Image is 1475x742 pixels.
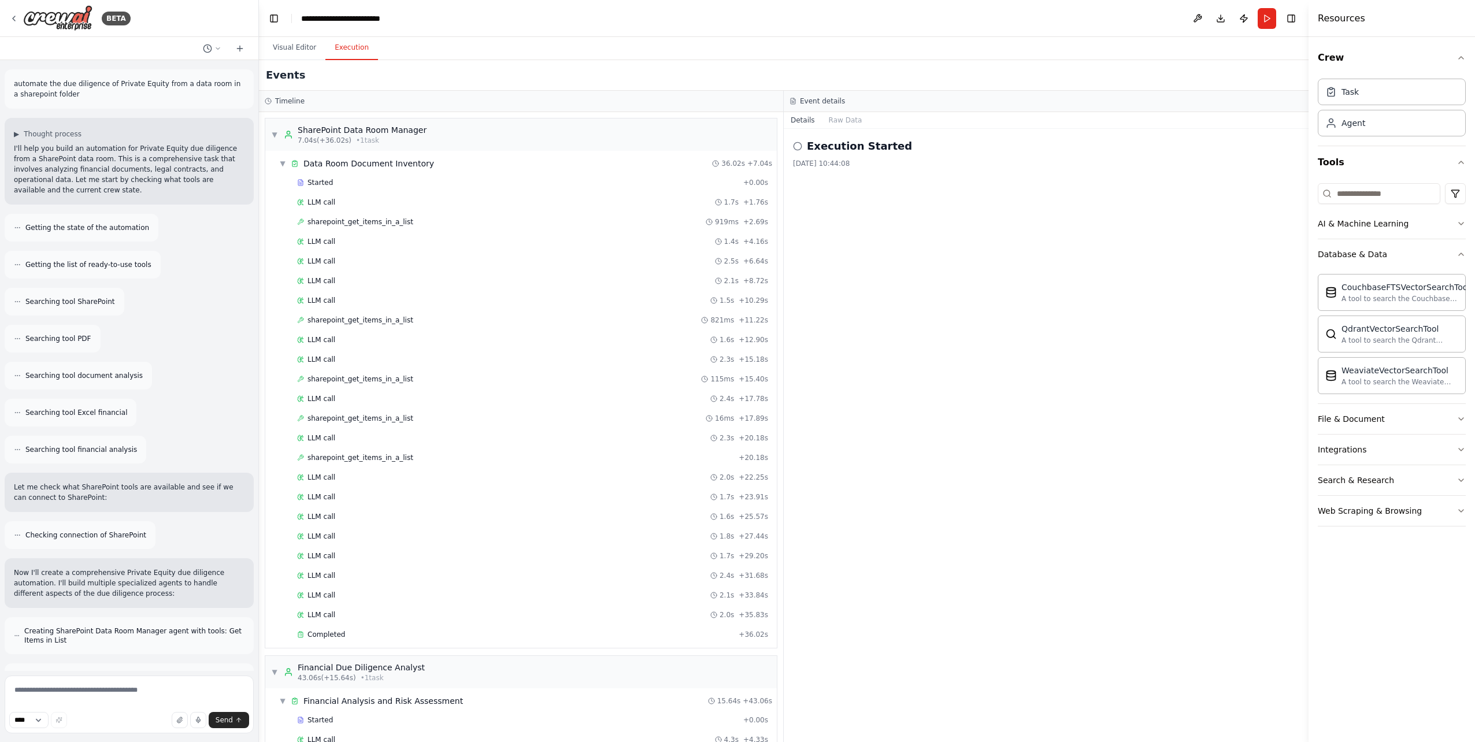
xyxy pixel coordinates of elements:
button: Switch to previous chat [198,42,226,55]
span: LLM call [307,591,335,600]
span: + 20.18s [739,453,768,462]
span: 2.0s [720,473,734,482]
span: 1.8s [720,532,734,541]
button: Search & Research [1318,465,1466,495]
div: File & Document [1318,413,1385,425]
span: 7.04s (+36.02s) [298,136,351,145]
span: 115ms [710,374,734,384]
div: Crew [1318,74,1466,146]
div: Agent [1341,117,1365,129]
span: 2.0s [720,610,734,619]
div: BETA [102,12,131,25]
span: • 1 task [361,673,384,682]
button: Details [784,112,822,128]
span: 2.4s [720,571,734,580]
span: 43.06s (+15.64s) [298,673,356,682]
span: + 1.76s [743,198,768,207]
span: 919ms [715,217,739,227]
h2: Events [266,67,305,83]
span: Completed [307,630,345,639]
span: LLM call [307,532,335,541]
span: ▼ [271,130,278,139]
button: File & Document [1318,404,1466,434]
span: 15.64s [717,696,741,706]
img: Logo [23,5,92,31]
span: LLM call [307,571,335,580]
span: 2.1s [724,276,739,285]
span: ▶ [14,129,19,139]
button: Database & Data [1318,239,1466,269]
img: WeaviateVectorSearchTool [1325,370,1337,381]
span: LLM call [307,394,335,403]
span: LLM call [307,198,335,207]
span: + 10.29s [739,296,768,305]
div: QdrantVectorSearchTool [1341,323,1458,335]
div: A tool to search the Couchbase database for relevant information on internal documents. [1341,294,1470,303]
span: 1.4s [724,237,739,246]
button: Crew [1318,42,1466,74]
div: SharePoint Data Room Manager [298,124,427,136]
button: Execution [325,36,378,60]
button: Send [209,712,249,728]
span: ▼ [279,696,286,706]
div: Web Scraping & Browsing [1318,505,1422,517]
span: + 43.06s [743,696,772,706]
span: LLM call [307,512,335,521]
span: 2.1s [720,591,734,600]
button: Visual Editor [264,36,325,60]
div: AI & Machine Learning [1318,218,1409,229]
button: Web Scraping & Browsing [1318,496,1466,526]
span: + 8.72s [743,276,768,285]
button: AI & Machine Learning [1318,209,1466,239]
span: • 1 task [356,136,379,145]
span: sharepoint_get_items_in_a_list [307,453,413,462]
h3: Timeline [275,97,305,106]
span: LLM call [307,610,335,619]
span: LLM call [307,551,335,561]
span: 1.7s [724,198,739,207]
span: + 4.16s [743,237,768,246]
span: 1.7s [720,551,734,561]
span: 821ms [710,316,734,325]
span: LLM call [307,296,335,305]
span: + 15.40s [739,374,768,384]
span: LLM call [307,473,335,482]
span: + 20.18s [739,433,768,443]
span: Searching tool financial analysis [25,445,137,454]
span: LLM call [307,355,335,364]
button: Upload files [172,712,188,728]
p: Now I'll create a comprehensive Private Equity due diligence automation. I'll build multiple spec... [14,567,244,599]
span: Send [216,715,233,725]
div: Database & Data [1318,248,1387,260]
button: Raw Data [822,112,869,128]
button: Integrations [1318,435,1466,465]
h3: Event details [800,97,845,106]
span: + 29.20s [739,551,768,561]
span: LLM call [307,433,335,443]
span: + 7.04s [747,159,772,168]
span: 2.5s [724,257,739,266]
div: WeaviateVectorSearchTool [1341,365,1458,376]
span: 2.3s [720,355,734,364]
span: + 25.57s [739,512,768,521]
span: 2.3s [720,433,734,443]
h2: Execution Started [807,138,912,154]
span: + 15.18s [739,355,768,364]
span: Thought process [24,129,81,139]
div: Database & Data [1318,269,1466,403]
span: + 27.44s [739,532,768,541]
span: + 2.69s [743,217,768,227]
span: Searching tool Excel financial [25,408,127,417]
button: Tools [1318,146,1466,179]
span: + 0.00s [743,715,768,725]
p: Let me check what SharePoint tools are available and see if we can connect to SharePoint: [14,482,244,503]
div: CouchbaseFTSVectorSearchTool [1341,281,1470,293]
span: + 12.90s [739,335,768,344]
span: 1.6s [720,512,734,521]
button: Hide right sidebar [1283,10,1299,27]
button: Improve this prompt [51,712,67,728]
span: LLM call [307,276,335,285]
p: automate the due diligence of Private Equity from a data room in a sharepoint folder [14,79,244,99]
span: sharepoint_get_items_in_a_list [307,217,413,227]
div: A tool to search the Qdrant database for relevant information on internal documents. [1341,336,1458,345]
